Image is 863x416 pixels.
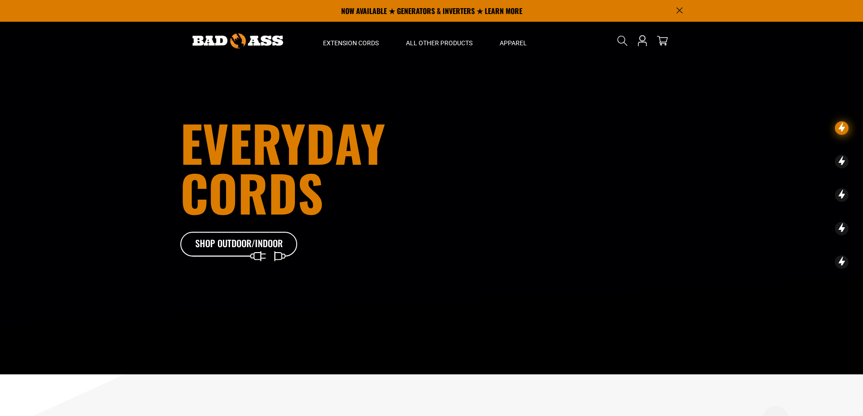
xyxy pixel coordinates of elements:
[193,33,283,48] img: Bad Ass Extension Cords
[323,39,379,47] span: Extension Cords
[615,33,630,48] summary: Search
[180,118,482,217] h1: Everyday cords
[406,39,472,47] span: All Other Products
[486,22,540,60] summary: Apparel
[500,39,527,47] span: Apparel
[180,232,298,257] a: Shop Outdoor/Indoor
[309,22,392,60] summary: Extension Cords
[392,22,486,60] summary: All Other Products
